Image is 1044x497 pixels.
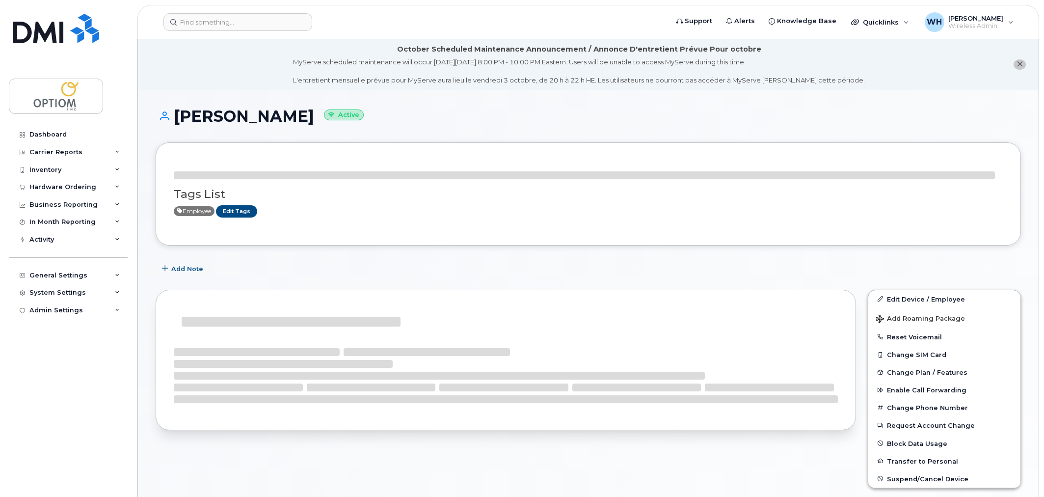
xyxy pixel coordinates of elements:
button: Request Account Change [868,416,1020,434]
span: Enable Call Forwarding [887,387,966,394]
h3: Tags List [174,188,1003,200]
small: Active [324,110,364,121]
button: Transfer to Personal [868,452,1020,470]
button: Reset Voicemail [868,328,1020,346]
span: Suspend/Cancel Device [887,475,968,482]
button: Suspend/Cancel Device [868,470,1020,488]
div: October Scheduled Maintenance Announcement / Annonce D'entretient Prévue Pour octobre [397,44,761,55]
div: MyServe scheduled maintenance will occur [DATE][DATE] 8:00 PM - 10:00 PM Eastern. Users will be u... [293,57,865,85]
button: Change Plan / Features [868,363,1020,381]
span: Add Roaming Package [876,315,965,324]
span: Change Plan / Features [887,369,967,376]
span: Add Note [171,264,203,274]
button: Enable Call Forwarding [868,381,1020,399]
button: Block Data Usage [868,435,1020,452]
button: Add Note [156,260,212,278]
button: close notification [1014,59,1026,70]
button: Add Roaming Package [868,308,1020,328]
button: Change SIM Card [868,346,1020,363]
button: Change Phone Number [868,399,1020,416]
a: Edit Device / Employee [868,290,1020,308]
h1: [PERSON_NAME] [156,108,1021,125]
a: Edit Tags [216,205,257,218]
span: Active [174,206,214,216]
